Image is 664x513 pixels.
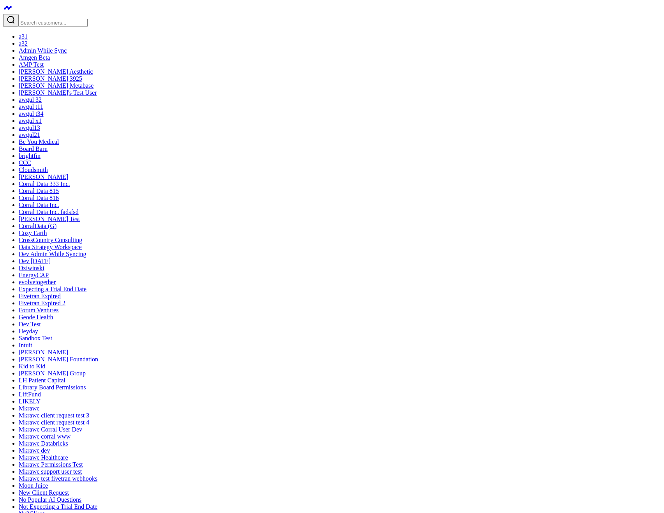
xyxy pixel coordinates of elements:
[19,384,86,391] a: Library Board Permissions
[19,328,38,334] a: Heyday
[19,503,97,510] a: Not Expecting a Trial End Date
[19,202,59,208] a: Corral Data Inc.
[19,272,49,278] a: EnergyCAP
[19,258,51,264] a: Dev [DATE]
[19,496,81,503] a: No Popular AI Questions
[19,335,52,341] a: Sandbox Test
[19,370,86,377] a: [PERSON_NAME] Group
[19,216,80,222] a: [PERSON_NAME] Test
[19,447,50,454] a: Mkrawc dev
[19,96,42,103] a: awgul 32
[19,300,65,306] a: Fivetran Expired 2
[19,265,44,271] a: Dziwinski
[19,482,48,489] a: Moon Juice
[19,117,42,124] a: awgul x1
[19,188,59,194] a: Corral Data 815
[19,54,50,61] a: Amgen Beta
[19,180,70,187] a: Corral Data 333 Inc.
[19,223,56,229] a: CorralData (G)
[19,412,89,419] a: Mkrawc client request test 3
[19,75,82,82] a: [PERSON_NAME] 3925
[19,124,40,131] a: awgul13
[19,103,43,110] a: awgul t11
[19,131,40,138] a: awgul21
[19,342,32,348] a: Intuit
[19,321,41,327] a: Dev Test
[19,244,82,250] a: Data Strategy Workspace
[19,468,82,475] a: Mkrawc support user test
[19,307,58,313] a: Forum Ventures
[19,391,41,398] a: LiftFund
[19,314,53,320] a: Geode Health
[19,110,44,117] a: awgul t34
[19,251,86,257] a: Dev Admin While Syncing
[19,166,48,173] a: Cloudsmith
[19,237,82,243] a: CrossCountry Consulting
[19,286,86,292] a: Expecting a Trial End Date
[19,159,31,166] a: CCC
[19,349,68,356] a: [PERSON_NAME]
[19,377,65,384] a: LH Patient Capital
[19,279,56,285] a: evolvetogether
[19,363,45,370] a: Kid to Kid
[19,398,41,405] a: LIKELY
[19,440,68,447] a: Mkrawc Databricks
[19,454,68,461] a: Mkrawc Healthcare
[3,14,19,27] button: Search customers button
[19,145,48,152] a: Board Barn
[19,433,70,440] a: Mkrawc corral www
[19,152,41,159] a: brightfin
[19,89,97,96] a: [PERSON_NAME]'s Test User
[19,230,47,236] a: Cozy Earth
[19,68,93,75] a: [PERSON_NAME] Aesthetic
[19,82,93,89] a: [PERSON_NAME] Metabase
[19,19,88,27] input: Search customers input
[19,293,61,299] a: Fivetran Expired
[19,40,28,47] a: a32
[19,209,79,215] a: Corral Data Inc. fadsfsd
[19,405,39,412] a: Mkrawc
[19,461,83,468] a: Mkrawc Permissions Test
[19,47,67,54] a: Admin While Sync
[19,475,97,482] a: Mkrawc test fivetran webhooks
[19,419,89,426] a: Mkrawc client request test 4
[19,173,68,180] a: [PERSON_NAME]
[19,138,59,145] a: Be You Medical
[19,426,82,433] a: Mkrawc Corral User Dev
[19,33,28,40] a: a31
[19,61,44,68] a: AMP Test
[19,195,59,201] a: Corral Data 816
[19,356,98,363] a: [PERSON_NAME] Foundation
[19,489,69,496] a: New Client Request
